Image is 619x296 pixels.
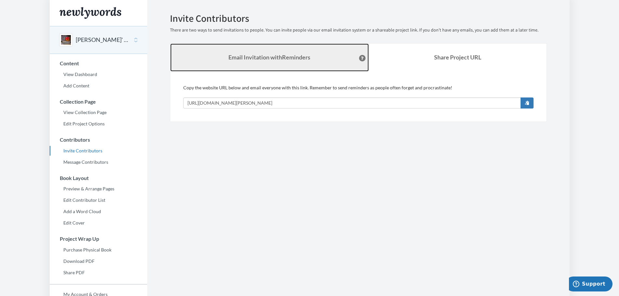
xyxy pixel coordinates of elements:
[228,54,310,61] strong: Email Invitation with Reminders
[50,236,147,242] h3: Project Wrap Up
[50,184,147,194] a: Preview & Arrange Pages
[170,27,547,33] p: There are two ways to send invitations to people. You can invite people via our email invitation ...
[50,108,147,117] a: View Collection Page
[50,195,147,205] a: Edit Contributor List
[50,146,147,156] a: Invite Contributors
[569,277,613,293] iframe: Opens a widget where you can chat to one of our agents
[50,245,147,255] a: Purchase Physical Book
[50,81,147,91] a: Add Content
[50,207,147,216] a: Add a Word Cloud
[183,84,534,109] div: Copy the website URL below and email everyone with this link. Remember to send reminders as peopl...
[170,13,547,24] h2: Invite Contributors
[59,7,121,19] img: Newlywords logo
[50,218,147,228] a: Edit Cover
[50,137,147,143] h3: Contributors
[50,268,147,277] a: Share PDF
[50,119,147,129] a: Edit Project Options
[434,54,481,61] b: Share Project URL
[50,175,147,181] h3: Book Layout
[50,70,147,79] a: View Dashboard
[50,256,147,266] a: Download PDF
[50,99,147,105] h3: Collection Page
[76,36,128,44] button: [PERSON_NAME]' 90th Photo Album
[50,157,147,167] a: Message Contributors
[50,60,147,66] h3: Content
